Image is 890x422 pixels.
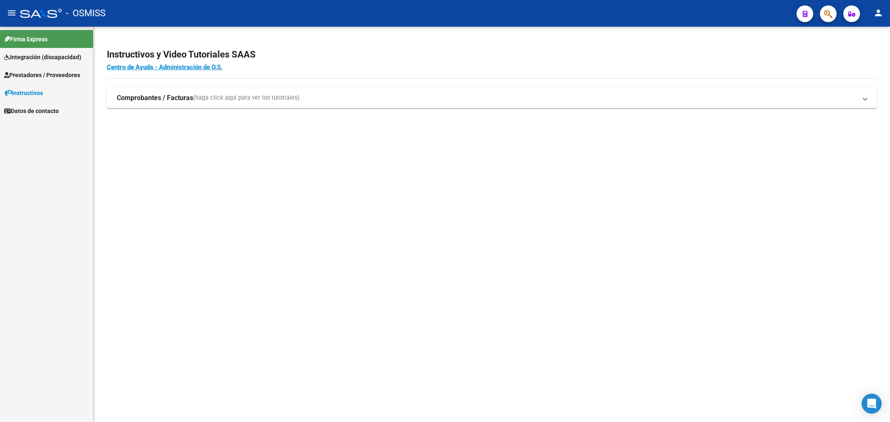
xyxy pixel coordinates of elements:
[117,93,193,103] strong: Comprobantes / Facturas
[4,88,43,98] span: Instructivos
[4,70,80,80] span: Prestadores / Proveedores
[193,93,300,103] span: (haga click aquí para ver los tutoriales)
[107,47,877,63] h2: Instructivos y Video Tutoriales SAAS
[107,88,877,108] mat-expansion-panel-header: Comprobantes / Facturas(haga click aquí para ver los tutoriales)
[4,53,81,62] span: Integración (discapacidad)
[4,35,48,44] span: Firma Express
[66,4,106,23] span: - OSMISS
[7,8,17,18] mat-icon: menu
[862,394,882,414] div: Open Intercom Messenger
[4,106,59,116] span: Datos de contacto
[873,8,883,18] mat-icon: person
[107,63,222,71] a: Centro de Ayuda - Administración de O.S.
